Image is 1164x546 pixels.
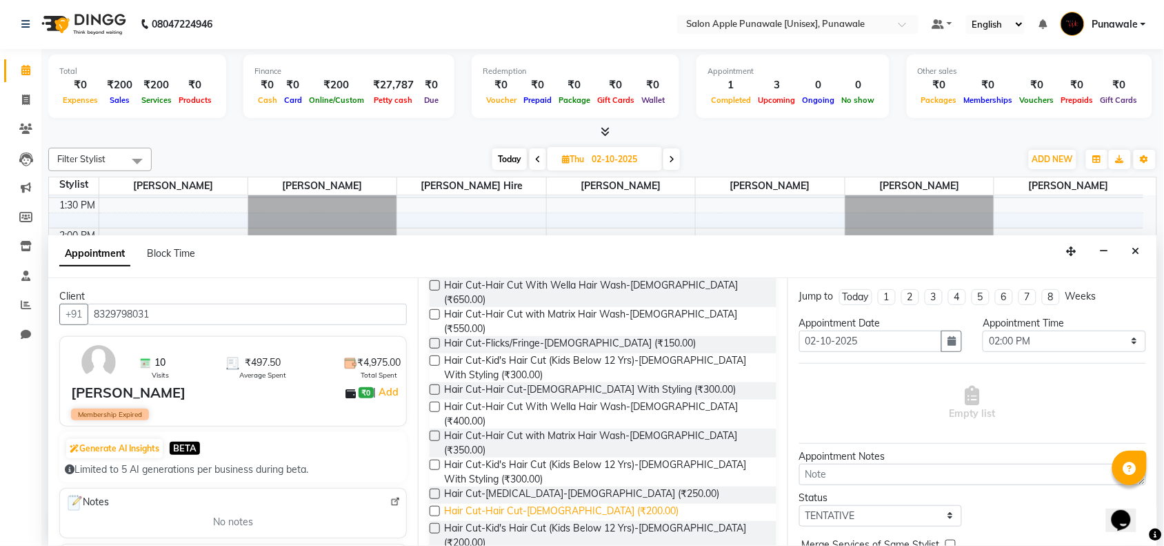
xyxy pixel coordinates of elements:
input: yyyy-mm-dd [799,331,942,352]
div: Stylist [49,177,99,192]
div: ₹0 [918,77,961,93]
div: ₹0 [59,77,101,93]
span: 10 [154,355,165,370]
span: Ongoing [799,95,839,105]
span: Gift Cards [1097,95,1141,105]
div: Status [799,491,962,505]
div: 3 [754,77,799,93]
div: Appointment [708,66,879,77]
span: Average Spent [239,370,286,380]
li: 7 [1018,289,1036,305]
img: avatar [79,342,119,382]
span: Expenses [59,95,101,105]
div: Today [843,290,869,304]
span: Due [421,95,442,105]
div: Weeks [1065,289,1096,304]
div: ₹27,787 [368,77,419,93]
span: Gift Cards [594,95,638,105]
span: [PERSON_NAME] [696,177,844,195]
img: Punawale [1061,12,1085,36]
div: 1:30 PM [57,198,99,213]
iframe: chat widget [1106,491,1150,532]
span: Punawale [1092,17,1138,32]
span: [PERSON_NAME] [99,177,248,195]
div: ₹200 [305,77,368,93]
div: Finance [254,66,443,77]
span: | [374,384,401,400]
span: Packages [918,95,961,105]
div: Appointment Date [799,316,962,331]
button: Generate AI Insights [66,439,163,458]
div: Jump to [799,289,834,304]
span: [PERSON_NAME] [248,177,397,195]
span: Services [138,95,175,105]
div: 0 [799,77,839,93]
span: Hair Cut-Hair Cut-[DEMOGRAPHIC_DATA] With Styling (₹300.00) [444,382,736,400]
span: Filter Stylist [57,153,106,164]
li: 4 [948,289,966,305]
span: Hair Cut-Hair Cut With Wella Hair Wash-[DEMOGRAPHIC_DATA] (₹400.00) [444,400,765,429]
span: Hair Cut-Hair Cut-[DEMOGRAPHIC_DATA] (₹200.00) [444,504,679,521]
span: [PERSON_NAME] Hire [397,177,545,195]
span: Visits [152,370,169,380]
div: 0 [839,77,879,93]
div: ₹0 [175,77,215,93]
span: ₹4,975.00 [357,355,401,370]
span: Prepaids [1058,95,1097,105]
span: Hair Cut-Kid's Hair Cut (Kids Below 12 Yrs)-[DEMOGRAPHIC_DATA] With Styling (₹300.00) [444,353,765,382]
div: [PERSON_NAME] [71,382,185,403]
span: Products [175,95,215,105]
span: Petty cash [371,95,417,105]
span: Card [281,95,305,105]
span: Block Time [147,247,195,260]
span: Appointment [59,242,130,266]
li: 2 [901,289,919,305]
div: ₹0 [961,77,1016,93]
span: Memberships [961,95,1016,105]
a: Add [377,384,401,400]
span: No notes [213,515,253,529]
span: [PERSON_NAME] [547,177,695,195]
span: Vouchers [1016,95,1058,105]
span: Wallet [638,95,668,105]
span: Cash [254,95,281,105]
div: Appointment Notes [799,449,1146,464]
div: ₹0 [1097,77,1141,93]
span: Empty list [950,386,996,421]
div: Appointment Time [983,316,1145,331]
div: ₹200 [101,77,138,93]
div: ₹0 [254,77,281,93]
li: 6 [995,289,1013,305]
span: ₹497.50 [245,355,281,370]
span: Upcoming [754,95,799,105]
li: 5 [972,289,990,305]
span: Total Spent [361,370,397,380]
span: Completed [708,95,754,105]
button: +91 [59,304,88,325]
span: [PERSON_NAME] [845,177,994,195]
div: Limited to 5 AI generations per business during beta. [65,462,401,477]
div: ₹0 [638,77,668,93]
div: Other sales [918,66,1141,77]
span: Today [492,148,527,170]
div: ₹200 [138,77,175,93]
span: Prepaid [520,95,555,105]
div: ₹0 [1016,77,1058,93]
li: 3 [925,289,943,305]
b: 08047224946 [152,5,212,43]
button: ADD NEW [1029,150,1076,169]
div: Redemption [483,66,668,77]
span: Thu [559,154,588,164]
img: logo [35,5,130,43]
span: Hair Cut-Hair Cut with Matrix Hair Wash-[DEMOGRAPHIC_DATA] (₹350.00) [444,429,765,458]
div: ₹0 [1058,77,1097,93]
div: ₹0 [281,77,305,93]
li: 8 [1042,289,1060,305]
div: 2:00 PM [57,228,99,243]
span: Hair Cut-Hair Cut With Wella Hair Wash-[DEMOGRAPHIC_DATA] (₹650.00) [444,278,765,307]
div: ₹0 [520,77,555,93]
span: [PERSON_NAME] [994,177,1143,195]
input: Search by Name/Mobile/Email/Code [88,304,407,325]
div: ₹0 [594,77,638,93]
button: Close [1126,241,1146,262]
